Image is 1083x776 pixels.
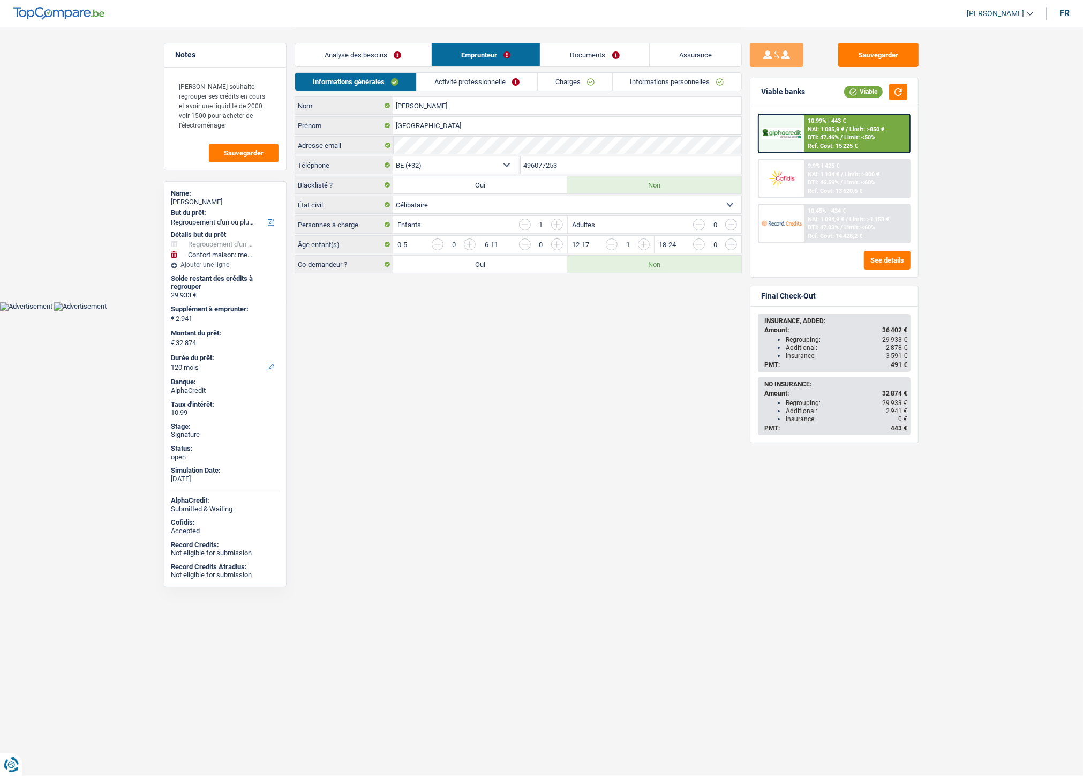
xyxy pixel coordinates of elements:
[171,305,277,314] label: Supplément à emprunter:
[958,5,1033,23] a: [PERSON_NAME]
[171,208,277,217] label: But du prêt:
[417,73,537,91] a: Activité professionnelle
[808,171,839,178] span: NAI: 1 104 €
[171,291,280,300] div: 29.933 €
[840,224,843,231] span: /
[840,179,843,186] span: /
[844,134,875,141] span: Limit: <50%
[786,415,907,423] div: Insurance:
[538,73,612,91] a: Charges
[171,541,280,549] div: Record Credits:
[171,422,280,431] div: Stage:
[536,221,546,228] div: 1
[808,233,862,240] div: Ref. Cost: 14 428,2 €
[764,317,907,325] div: INSURANCE, ADDED:
[171,505,280,513] div: Submitted & Waiting
[764,361,907,369] div: PMT:
[397,241,407,248] label: 0-5
[567,176,741,193] label: Non
[808,162,839,169] div: 9.9% | 425 €
[846,216,848,223] span: /
[808,126,844,133] span: NAI: 1 085,9 €
[171,329,277,338] label: Montant du prêt:
[224,150,264,156] span: Sauvegarder
[171,571,280,579] div: Not eligible for submission
[764,424,907,432] div: PMT:
[13,7,104,20] img: TopCompare Logo
[786,399,907,407] div: Regrouping:
[295,196,393,213] label: État civil
[650,43,742,66] a: Assurance
[295,256,393,273] label: Co-demandeur ?
[393,176,567,193] label: Oui
[1059,8,1070,18] div: fr
[764,390,907,397] div: Amount:
[540,43,649,66] a: Documents
[397,221,421,228] label: Enfants
[175,50,275,59] h5: Notes
[841,171,843,178] span: /
[845,171,879,178] span: Limit: >800 €
[886,407,907,415] span: 2 941 €
[295,176,393,193] label: Blacklisté ?
[171,274,280,291] div: Solde restant des crédits à regrouper
[849,126,884,133] span: Limit: >850 €
[808,207,846,214] div: 10.45% | 434 €
[171,230,280,239] div: Détails but du prêt
[613,73,742,91] a: Informations personnelles
[882,336,907,344] span: 29 933 €
[209,144,279,162] button: Sauvegarder
[171,198,280,206] div: [PERSON_NAME]
[295,117,393,134] label: Prénom
[764,380,907,388] div: NO INSURANCE:
[886,344,907,352] span: 2 878 €
[764,326,907,334] div: Amount:
[808,143,858,150] div: Ref. Cost: 15 225 €
[295,216,393,233] label: Personnes à charge
[171,430,280,439] div: Signature
[762,213,801,233] img: Record Credits
[171,386,280,395] div: AlphaCredit
[808,134,839,141] span: DTI: 47.46%
[171,444,280,453] div: Status:
[171,549,280,557] div: Not eligible for submission
[171,189,280,198] div: Name:
[171,400,280,409] div: Taux d'intérêt:
[171,453,280,461] div: open
[808,179,839,186] span: DTI: 46.59%
[171,339,175,347] span: €
[295,97,393,114] label: Nom
[171,466,280,475] div: Simulation Date:
[393,256,567,273] label: Oui
[844,224,875,231] span: Limit: <60%
[171,314,175,323] span: €
[762,128,801,140] img: AlphaCredit
[449,241,458,248] div: 0
[171,518,280,527] div: Cofidis:
[898,415,907,423] span: 0 €
[849,216,889,223] span: Limit: >1.153 €
[808,188,862,195] div: Ref. Cost: 13 620,6 €
[761,87,805,96] div: Viable banks
[295,137,393,154] label: Adresse email
[882,390,907,397] span: 32 874 €
[171,496,280,505] div: AlphaCredit:
[808,224,839,231] span: DTI: 47.03%
[171,408,280,417] div: 10.99
[171,563,280,571] div: Record Credits Atradius:
[840,134,843,141] span: /
[171,527,280,535] div: Accepted
[846,126,848,133] span: /
[171,354,277,362] label: Durée du prêt:
[171,378,280,386] div: Banque:
[54,302,107,311] img: Advertisement
[295,43,431,66] a: Analyse des besoins
[808,216,844,223] span: NAI: 1 094,9 €
[844,86,883,98] div: Viable
[786,344,907,352] div: Additional:
[295,156,393,174] label: Téléphone
[808,117,846,124] div: 10.99% | 443 €
[572,221,595,228] label: Adultes
[295,236,393,253] label: Âge enfant(s)
[864,251,911,270] button: See details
